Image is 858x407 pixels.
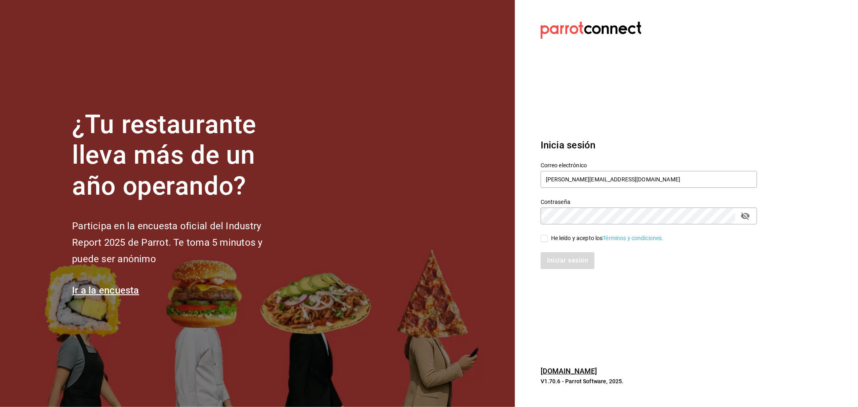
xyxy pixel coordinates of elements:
[541,162,757,168] label: Correo electrónico
[72,285,139,296] a: Ir a la encuesta
[541,367,597,375] a: [DOMAIN_NAME]
[541,171,757,188] input: Ingresa tu correo electrónico
[541,199,757,205] label: Contraseña
[551,234,664,243] div: He leído y acepto los
[541,138,757,152] h3: Inicia sesión
[72,218,289,267] h2: Participa en la encuesta oficial del Industry Report 2025 de Parrot. Te toma 5 minutos y puede se...
[739,209,752,223] button: passwordField
[541,377,757,385] p: V1.70.6 - Parrot Software, 2025.
[603,235,664,241] a: Términos y condiciones.
[72,109,289,202] h1: ¿Tu restaurante lleva más de un año operando?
